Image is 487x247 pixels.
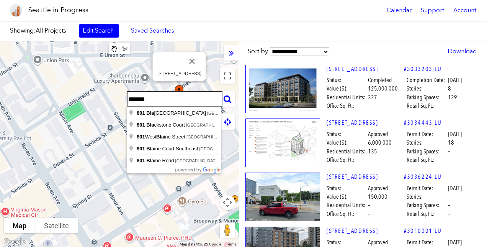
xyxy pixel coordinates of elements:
span: 801 [137,134,145,140]
span: 8 [448,84,451,93]
a: [STREET_ADDRESS] [327,227,404,235]
span: Stories: [407,138,447,147]
span: Bla [146,122,154,128]
button: Show street map [4,218,35,233]
span: – [368,102,370,110]
span: 227 [368,93,377,102]
span: Approved [368,130,388,138]
img: Google [2,237,27,247]
span: Retail Sq. Ft.: [407,210,447,218]
span: Completion Date: [407,76,447,84]
span: – [368,201,370,209]
a: #3034443-LU [404,119,442,127]
span: [GEOGRAPHIC_DATA], [GEOGRAPHIC_DATA], [GEOGRAPHIC_DATA] [207,111,343,115]
span: [GEOGRAPHIC_DATA], [GEOGRAPHIC_DATA], [GEOGRAPHIC_DATA] [199,147,335,151]
label: Showing: [10,26,71,35]
span: Retail Sq. Ft.: [407,102,447,110]
span: Office Sq. Ft.: [327,156,367,164]
span: [GEOGRAPHIC_DATA], [GEOGRAPHIC_DATA], [GEOGRAPHIC_DATA] [175,158,312,163]
span: ine Road [137,158,175,163]
span: – [448,156,450,164]
span: Bla [146,158,154,163]
span: Office Sq. Ft.: [327,102,367,110]
span: Permit Date: [407,238,447,247]
span: – [448,147,450,156]
span: ckstone Court [137,122,186,128]
img: 900_BOYLSTON_AVE_SEATTLE.jpg [245,173,320,221]
span: [GEOGRAPHIC_DATA], [GEOGRAPHIC_DATA], [GEOGRAPHIC_DATA] [186,135,323,139]
span: 801 [137,158,145,163]
span: Office Sq. Ft.: [327,210,367,218]
img: 32.jpg [245,119,320,167]
span: Stories: [407,84,447,93]
button: Show satellite imagery [35,218,78,233]
span: Map data ©2025 Google [180,242,221,246]
img: 51.jpg [245,65,320,114]
span: 125,000,000 [368,84,398,93]
span: Residential Units: [327,201,367,209]
a: #3033203-LU [404,65,442,73]
span: [GEOGRAPHIC_DATA] [137,110,207,116]
span: Stories: [407,193,447,201]
span: Approved [368,184,388,193]
span: [DATE] [448,184,462,193]
a: Download [444,45,480,58]
span: Bla [146,110,154,116]
label: Sort by: [248,47,329,56]
span: ine Court Southeast [137,146,199,151]
span: – [368,156,370,164]
div: [STREET_ADDRESS] [157,71,201,76]
span: Parking Spaces: [407,147,447,156]
span: Completed [368,76,392,84]
h1: Seattle in Progress [28,5,88,15]
button: Map camera controls [220,195,235,210]
span: Status: [327,184,367,193]
a: [STREET_ADDRESS] [327,173,404,181]
button: Draw a shape [119,43,130,54]
a: Saved Searches [127,24,178,37]
span: – [448,210,450,218]
span: [DATE] [448,76,462,84]
a: Open this area in Google Maps (opens a new window) [2,237,27,247]
span: 801 [137,110,145,116]
span: Value ($): [327,193,367,201]
span: [DATE] [448,130,462,138]
span: Permit Date: [407,184,447,193]
span: Bla [156,134,164,140]
span: – [448,102,450,110]
a: [STREET_ADDRESS] [327,65,404,73]
span: Retail Sq. Ft.: [407,156,447,164]
span: Approved [368,238,388,247]
span: 129 [448,93,457,102]
span: All Projects [36,27,66,34]
span: Status: [327,238,367,247]
button: Close [183,52,201,71]
span: Value ($): [327,84,367,93]
select: Sort by: [270,48,329,56]
span: 801 Bla [137,146,154,151]
span: West ine Street [137,134,186,140]
a: [STREET_ADDRESS] [327,119,404,127]
a: #3010001-LU [404,227,442,235]
span: 135 [368,147,377,156]
a: Edit Search [79,24,119,37]
span: Value ($): [327,138,367,147]
span: 6,000,000 [368,138,392,147]
span: Status: [327,76,367,84]
span: – [448,193,450,201]
span: – [368,210,370,218]
button: Toggle fullscreen view [220,68,235,84]
span: Parking Spaces: [407,201,447,209]
span: 150,000 [368,193,387,201]
button: Stop drawing [109,43,119,54]
span: Status: [327,130,367,138]
span: Residential Units: [327,147,367,156]
span: 801 [137,122,145,128]
span: 18 [448,138,454,147]
a: #3036224-LU [404,173,442,181]
span: [DATE] [448,238,462,247]
button: Drag Pegman onto the map to open Street View [220,222,235,238]
span: Parking Spaces: [407,93,447,102]
a: Terms [226,242,237,246]
img: favicon-96x96.png [10,4,22,16]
